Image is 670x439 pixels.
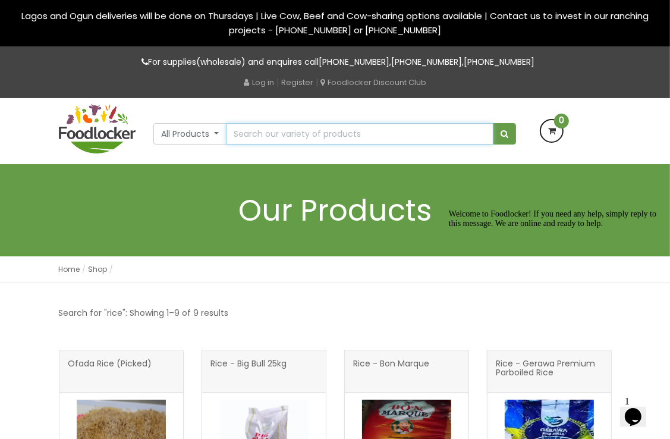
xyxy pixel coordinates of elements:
[59,306,229,320] p: Search for "rice": Showing 1–9 of 9 results
[391,56,462,68] a: [PHONE_NUMBER]
[59,104,136,153] img: FoodLocker
[319,56,389,68] a: [PHONE_NUMBER]
[5,5,219,24] div: Welcome to Foodlocker! If you need any help, simply reply to this message. We are online and read...
[59,264,80,274] a: Home
[59,194,612,227] h1: Our Products
[68,359,152,383] span: Ofada Rice (Picked)
[554,114,569,128] span: 0
[316,76,318,88] span: |
[226,123,493,145] input: Search our variety of products
[464,56,534,68] a: [PHONE_NUMBER]
[620,391,658,427] iframe: chat widget
[21,10,649,36] span: Lagos and Ogun deliveries will be done on Thursdays | Live Cow, Beef and Cow-sharing options avai...
[276,76,279,88] span: |
[211,359,287,383] span: Rice - Big Bull 25kg
[153,123,227,145] button: All Products
[320,77,426,88] a: Foodlocker Discount Club
[244,77,274,88] a: Log in
[5,5,212,23] span: Welcome to Foodlocker! If you need any help, simply reply to this message. We are online and read...
[89,264,108,274] a: Shop
[281,77,313,88] a: Register
[354,359,430,383] span: Rice - Bon Marque
[444,205,658,385] iframe: chat widget
[59,55,612,69] p: For supplies(wholesale) and enquires call , ,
